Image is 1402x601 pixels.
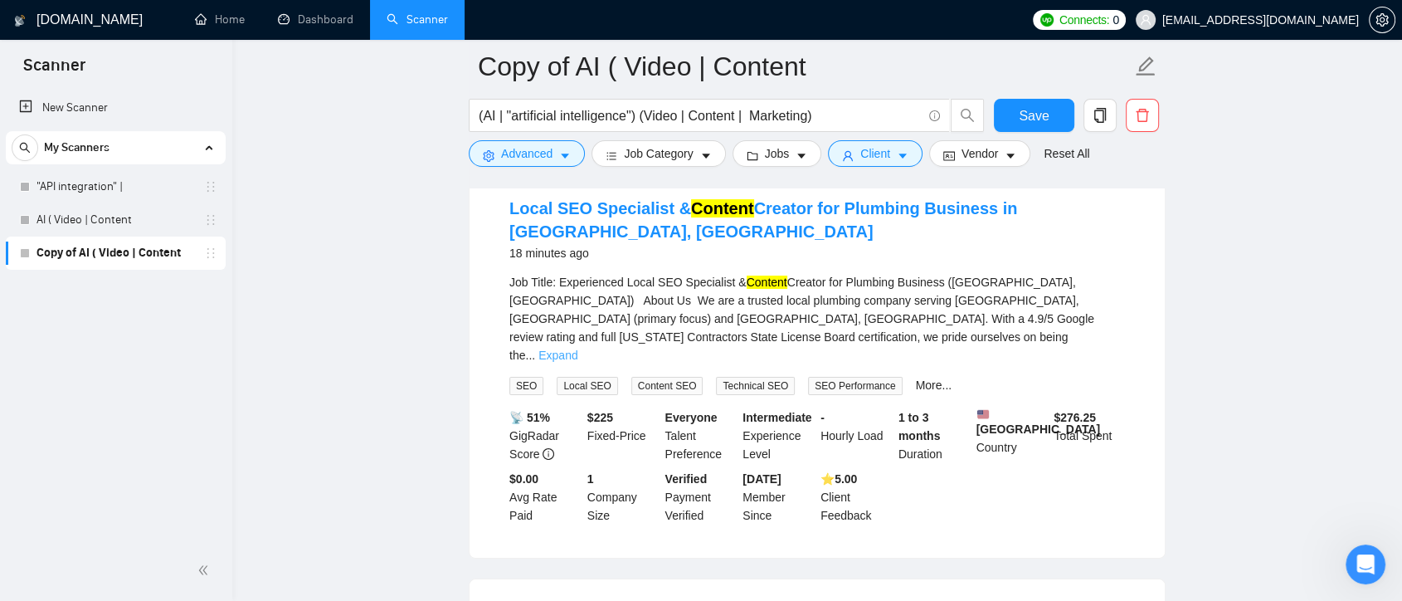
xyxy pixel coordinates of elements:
[662,408,740,463] div: Talent Preference
[1135,56,1156,77] span: edit
[733,140,822,167] button: folderJobscaret-down
[631,377,703,395] span: Content SEO
[817,470,895,525] div: Client Feedback
[976,408,1101,436] b: [GEOGRAPHIC_DATA]
[1054,411,1096,424] b: $ 276.25
[591,140,725,167] button: barsJob Categorycaret-down
[742,411,811,424] b: Intermediate
[820,472,857,486] b: ⭐️ 5.00
[817,408,895,463] div: Hourly Load
[509,472,538,486] b: $0.00
[543,448,554,460] span: info-circle
[525,349,535,362] span: ...
[559,149,571,162] span: caret-down
[1083,99,1117,132] button: copy
[977,408,989,420] img: 🇺🇸
[10,53,99,88] span: Scanner
[195,12,245,27] a: homeHome
[1127,108,1158,123] span: delete
[478,46,1132,87] input: Scanner name...
[37,170,194,203] a: "API integration" |
[1044,144,1089,163] a: Reset All
[700,149,712,162] span: caret-down
[584,408,662,463] div: Fixed-Price
[994,99,1074,132] button: Save
[1005,149,1016,162] span: caret-down
[897,149,908,162] span: caret-down
[509,243,1125,263] div: 18 minutes ago
[665,411,718,424] b: Everyone
[929,140,1030,167] button: idcardVendorcaret-down
[19,91,212,125] a: New Scanner
[509,377,543,395] span: SEO
[1126,99,1159,132] button: delete
[828,140,922,167] button: userClientcaret-down
[742,472,781,486] b: [DATE]
[961,144,998,163] span: Vendor
[509,199,1017,241] a: Local SEO Specialist &ContentCreator for Plumbing Business in [GEOGRAPHIC_DATA], [GEOGRAPHIC_DATA]
[12,142,37,154] span: search
[509,273,1125,364] div: Job Title: Experienced Local SEO Specialist & Creator for Plumbing Business ([GEOGRAPHIC_DATA], [...
[739,470,817,525] div: Member Since
[1084,108,1116,123] span: copy
[1140,14,1151,26] span: user
[973,408,1051,463] div: Country
[37,237,194,270] a: Copy of AI ( Video | Content
[587,472,594,486] b: 1
[14,7,26,34] img: logo
[665,472,708,486] b: Verified
[501,144,553,163] span: Advanced
[204,180,217,193] span: holder
[6,131,226,270] li: My Scanners
[796,149,807,162] span: caret-down
[204,213,217,227] span: holder
[12,134,38,161] button: search
[716,377,795,395] span: Technical SEO
[765,144,790,163] span: Jobs
[1369,13,1395,27] a: setting
[916,379,952,392] a: More...
[820,411,825,424] b: -
[278,12,353,27] a: dashboardDashboard
[483,149,494,162] span: setting
[387,12,448,27] a: searchScanner
[739,408,817,463] div: Experience Level
[842,149,854,162] span: user
[44,131,110,164] span: My Scanners
[204,247,217,260] span: holder
[1040,13,1054,27] img: upwork-logo.png
[895,408,973,463] div: Duration
[929,110,940,121] span: info-circle
[587,411,613,424] b: $ 225
[860,144,890,163] span: Client
[606,149,617,162] span: bars
[197,562,214,579] span: double-left
[1370,13,1395,27] span: setting
[1112,11,1119,29] span: 0
[469,140,585,167] button: settingAdvancedcaret-down
[951,99,984,132] button: search
[1059,11,1109,29] span: Connects:
[1050,408,1128,463] div: Total Spent
[479,105,922,126] input: Search Freelance Jobs...
[952,108,983,123] span: search
[509,411,550,424] b: 📡 51%
[808,377,902,395] span: SEO Performance
[1346,545,1385,584] iframe: Intercom live chat
[747,276,787,289] mark: Content
[624,144,693,163] span: Job Category
[584,470,662,525] div: Company Size
[691,199,754,217] mark: Content
[557,377,617,395] span: Local SEO
[538,349,577,362] a: Expand
[6,91,226,125] li: New Scanner
[1019,105,1049,126] span: Save
[943,149,955,162] span: idcard
[37,203,194,237] a: AI ( Video | Content
[747,149,758,162] span: folder
[662,470,740,525] div: Payment Verified
[898,411,941,442] b: 1 to 3 months
[1369,7,1395,33] button: setting
[506,408,584,463] div: GigRadar Score
[506,470,584,525] div: Avg Rate Paid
